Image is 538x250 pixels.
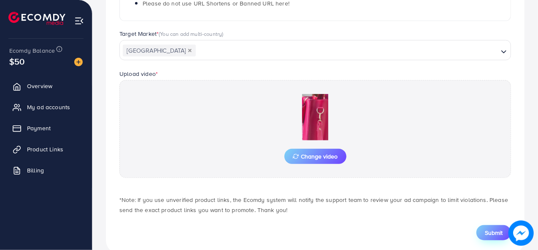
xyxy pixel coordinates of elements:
span: [GEOGRAPHIC_DATA] [123,45,196,56]
span: My ad accounts [27,103,70,111]
a: My ad accounts [6,99,86,116]
span: Ecomdy Balance [9,46,55,55]
span: $50 [9,55,24,67]
label: Upload video [119,70,158,78]
input: Search for option [197,44,497,57]
span: Payment [27,124,51,132]
span: Overview [27,82,52,90]
span: Product Links [27,145,63,153]
span: (You can add multi-country) [159,30,223,38]
span: Change video [293,153,338,159]
button: Submit [476,225,511,240]
p: *Note: If you use unverified product links, the Ecomdy system will notify the support team to rev... [119,195,511,215]
a: Overview [6,78,86,94]
img: menu [74,16,84,26]
span: Submit [485,228,503,237]
button: Change video [284,149,346,164]
span: Billing [27,166,44,175]
button: Deselect Pakistan [188,48,192,53]
label: Target Market [119,30,224,38]
img: image [74,58,83,66]
a: Product Links [6,141,86,158]
img: Preview Image [273,94,357,140]
a: Billing [6,162,86,179]
img: logo [8,12,65,25]
a: Payment [6,120,86,137]
div: Search for option [119,40,511,60]
img: image [508,220,534,246]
